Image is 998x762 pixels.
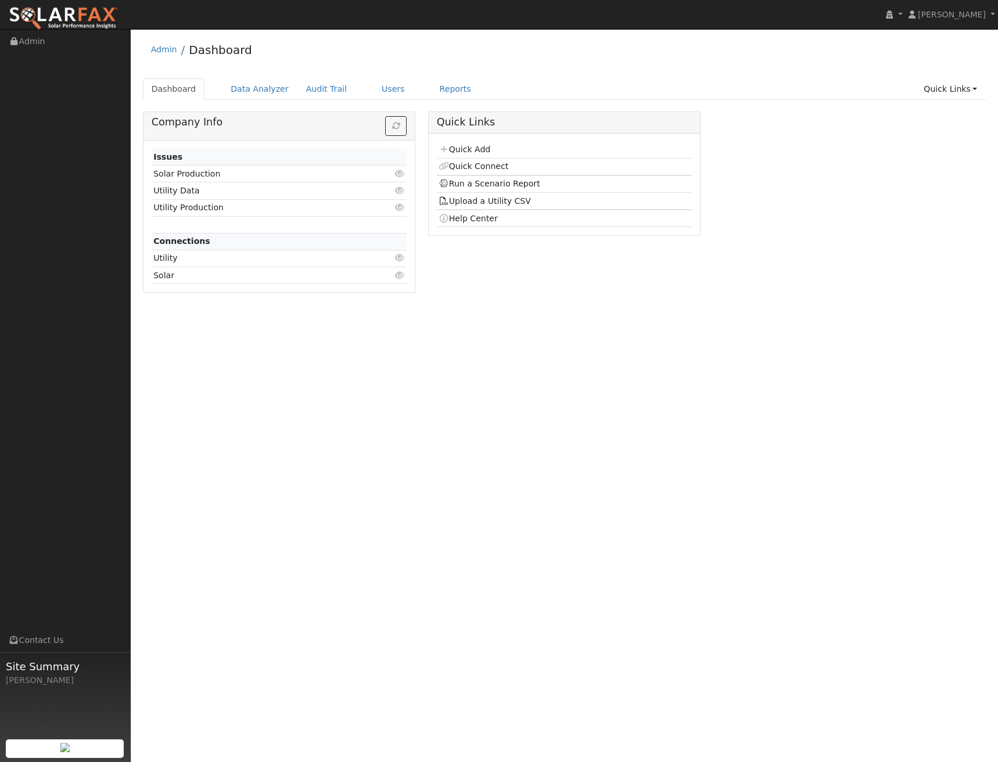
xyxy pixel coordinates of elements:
[439,145,490,154] a: Quick Add
[431,78,480,100] a: Reports
[437,116,692,128] h5: Quick Links
[439,214,498,223] a: Help Center
[152,267,366,284] td: Solar
[152,166,366,182] td: Solar Production
[394,271,405,279] i: Click to view
[394,254,405,262] i: Click to view
[151,45,177,54] a: Admin
[918,10,986,19] span: [PERSON_NAME]
[439,196,531,206] a: Upload a Utility CSV
[915,78,986,100] a: Quick Links
[60,743,70,752] img: retrieve
[153,152,182,161] strong: Issues
[152,116,407,128] h5: Company Info
[152,199,366,216] td: Utility Production
[189,43,252,57] a: Dashboard
[373,78,414,100] a: Users
[222,78,297,100] a: Data Analyzer
[153,236,210,246] strong: Connections
[152,250,366,267] td: Utility
[6,674,124,686] div: [PERSON_NAME]
[394,170,405,178] i: Click to view
[152,182,366,199] td: Utility Data
[9,6,118,31] img: SolarFax
[439,161,508,171] a: Quick Connect
[6,659,124,674] span: Site Summary
[297,78,356,100] a: Audit Trail
[394,203,405,211] i: Click to view
[143,78,205,100] a: Dashboard
[394,186,405,195] i: Click to view
[439,179,540,188] a: Run a Scenario Report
